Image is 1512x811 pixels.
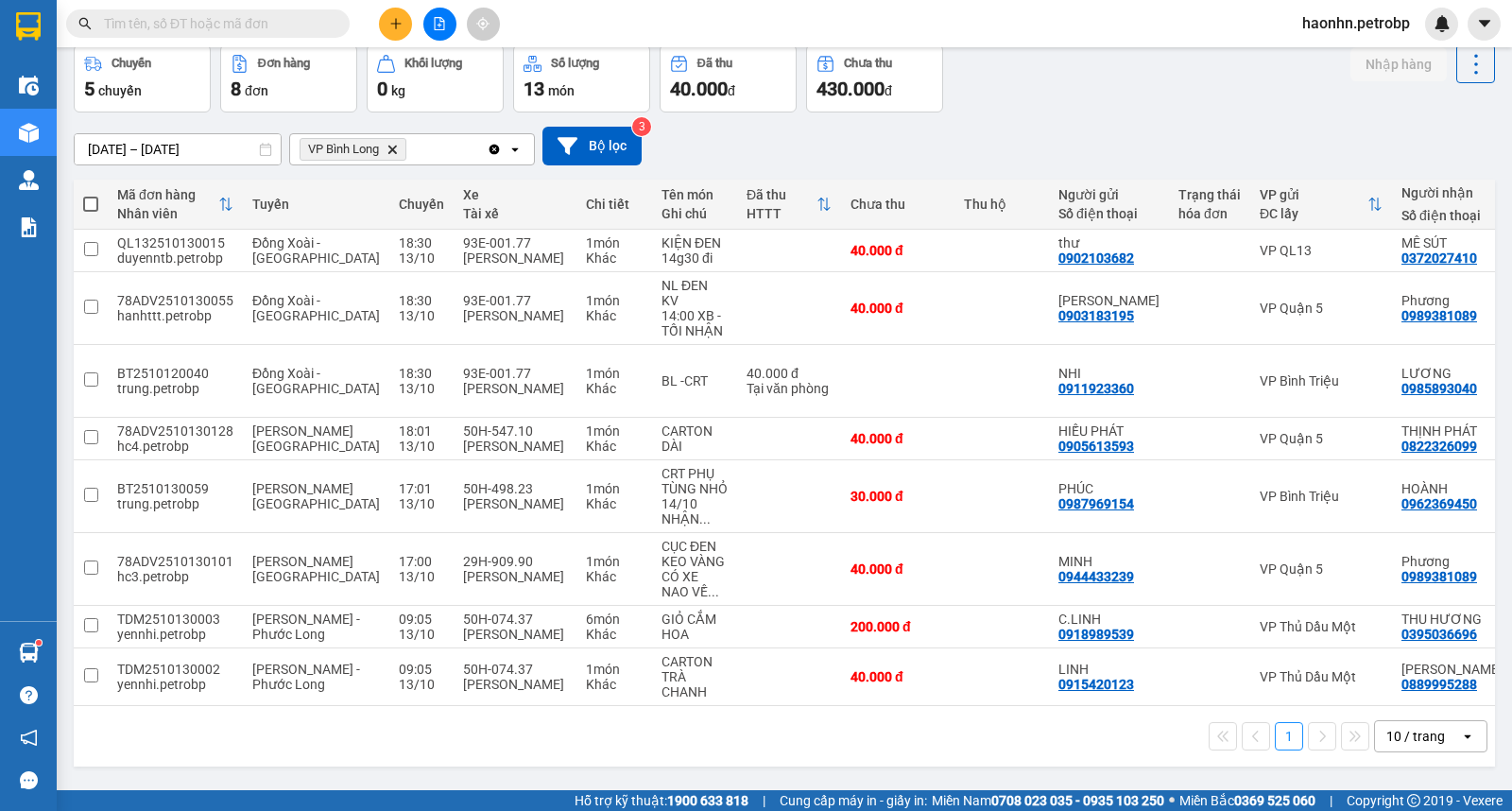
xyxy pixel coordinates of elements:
[117,554,233,569] div: 78ADV2510130101
[1476,15,1493,32] span: caret-down
[1460,729,1475,744] svg: open
[117,235,233,250] div: QL132510130015
[74,44,211,112] button: Chuyến5chuyến
[661,235,728,250] div: KIỆN ĐEN
[117,381,233,396] div: trung.petrobp
[586,481,643,496] div: 1 món
[1401,423,1503,439] div: THỊNH PHÁT
[463,627,567,642] div: [PERSON_NAME]
[1260,187,1367,202] div: VP gửi
[487,142,502,157] svg: Clear all
[661,654,728,699] div: CARTON TRÀ CHANH
[575,790,748,811] span: Hỗ trợ kỹ thuật:
[399,439,444,454] div: 13/10
[708,584,719,599] span: ...
[463,423,567,439] div: 50H-547.10
[1058,481,1160,496] div: PHÚC
[1058,308,1134,323] div: 0903183195
[661,206,728,221] div: Ghi chú
[14,122,170,145] div: 30.000
[399,481,444,496] div: 17:01
[308,142,379,157] span: VP Bình Long
[391,83,405,98] span: kg
[220,44,357,112] button: Đơn hàng8đơn
[367,44,504,112] button: Khối lượng0kg
[252,423,380,454] span: [PERSON_NAME][GEOGRAPHIC_DATA]
[258,57,310,70] div: Đơn hàng
[667,793,748,808] strong: 1900 633 818
[586,293,643,308] div: 1 món
[463,187,567,202] div: Xe
[1169,797,1175,804] span: ⚪️
[20,686,38,704] span: question-circle
[1250,180,1392,230] th: Toggle SortBy
[1386,727,1445,746] div: 10 / trang
[586,423,643,439] div: 1 món
[14,124,43,144] span: CR :
[1401,627,1477,642] div: 0395036696
[850,669,945,684] div: 40.000 đ
[19,170,39,190] img: warehouse-icon
[1058,662,1160,677] div: LINH
[1401,185,1503,200] div: Người nhận
[586,554,643,569] div: 1 món
[507,142,523,157] svg: open
[551,57,599,70] div: Số lượng
[252,481,380,511] span: [PERSON_NAME][GEOGRAPHIC_DATA]
[467,8,500,41] button: aim
[300,138,406,161] span: VP Bình Long, close by backspace
[586,662,643,677] div: 1 món
[252,293,380,323] span: Đồng Xoài - [GEOGRAPHIC_DATA]
[780,790,927,811] span: Cung cấp máy in - giấy in:
[542,127,642,165] button: Bộ lọc
[524,78,544,100] span: 13
[399,496,444,511] div: 13/10
[117,569,233,584] div: hc3.petrobp
[399,197,444,212] div: Chuyến
[117,423,233,439] div: 78ADV2510130128
[463,612,567,627] div: 50H-074.37
[1260,243,1383,258] div: VP QL13
[117,662,233,677] div: TDM2510130002
[1260,561,1383,577] div: VP Quận 5
[252,235,380,266] span: Đồng Xoài - [GEOGRAPHIC_DATA]
[476,17,490,30] span: aim
[19,76,39,95] img: warehouse-icon
[108,180,243,230] th: Toggle SortBy
[586,496,643,511] div: Khác
[117,250,233,266] div: duyenntb.petrobp
[670,78,728,100] span: 40.000
[389,17,403,30] span: plus
[36,640,42,646] sup: 1
[252,612,360,642] span: [PERSON_NAME] - Phước Long
[19,123,39,143] img: warehouse-icon
[991,793,1164,808] strong: 0708 023 035 - 0935 103 250
[1178,206,1241,221] div: hóa đơn
[1401,481,1503,496] div: HOÀNH
[885,83,892,98] span: đ
[806,44,943,112] button: Chưa thu430.000đ
[463,308,567,323] div: [PERSON_NAME]
[117,677,233,692] div: yennhi.petrobp
[387,144,398,155] svg: Delete
[1350,47,1447,81] button: Nhập hàng
[660,44,797,112] button: Đã thu40.000đ
[850,619,945,634] div: 200.000 đ
[252,197,380,212] div: Tuyến
[117,627,233,642] div: yennhi.petrobp
[1234,793,1315,808] strong: 0369 525 060
[661,496,728,526] div: 14/10 NHẬN HÀNG
[1058,423,1160,439] div: HIẾU PHÁT
[19,643,39,663] img: warehouse-icon
[1401,208,1503,223] div: Số điện thoại
[463,293,567,308] div: 93E-001.77
[231,78,241,100] span: 8
[1058,206,1160,221] div: Số điện thoại
[399,250,444,266] div: 13/10
[117,187,218,202] div: Mã đơn hàng
[463,496,567,511] div: [PERSON_NAME]
[747,366,832,381] div: 40.000 đ
[399,381,444,396] div: 13/10
[1275,722,1303,751] button: 1
[20,771,38,789] span: message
